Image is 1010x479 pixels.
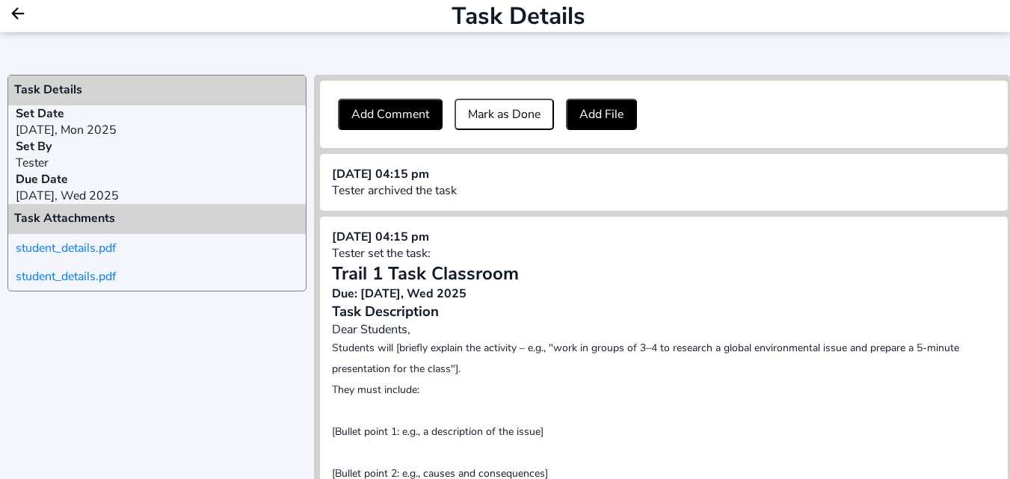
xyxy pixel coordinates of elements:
[16,138,306,155] p: Set By
[566,99,637,130] button: Add File
[8,262,116,291] a: student_details.pdf
[9,4,27,22] ion-icon: arrow back outline
[16,122,306,138] p: [DATE], Mon 2025
[332,262,996,285] h2: Trail 1 Task Classroom
[332,302,996,321] h3: Task Description
[16,171,306,188] p: Due Date
[455,99,554,130] button: Mark as Done
[332,285,996,302] h4: Due: [DATE], Wed 2025
[332,229,996,245] h4: [DATE] 04:15 pm
[16,188,306,204] p: [DATE], Wed 2025
[338,99,443,130] button: Add Comment
[8,75,306,98] h4: Task Details
[16,155,306,171] p: Tester
[332,321,996,338] p: Dear Students,
[332,182,996,199] p: Tester archived the task
[16,105,306,122] p: Set Date
[8,234,116,262] a: student_details.pdf
[332,245,996,262] p: Tester set the task:
[332,166,996,182] h4: [DATE] 04:15 pm
[8,204,306,226] h4: Task Attachments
